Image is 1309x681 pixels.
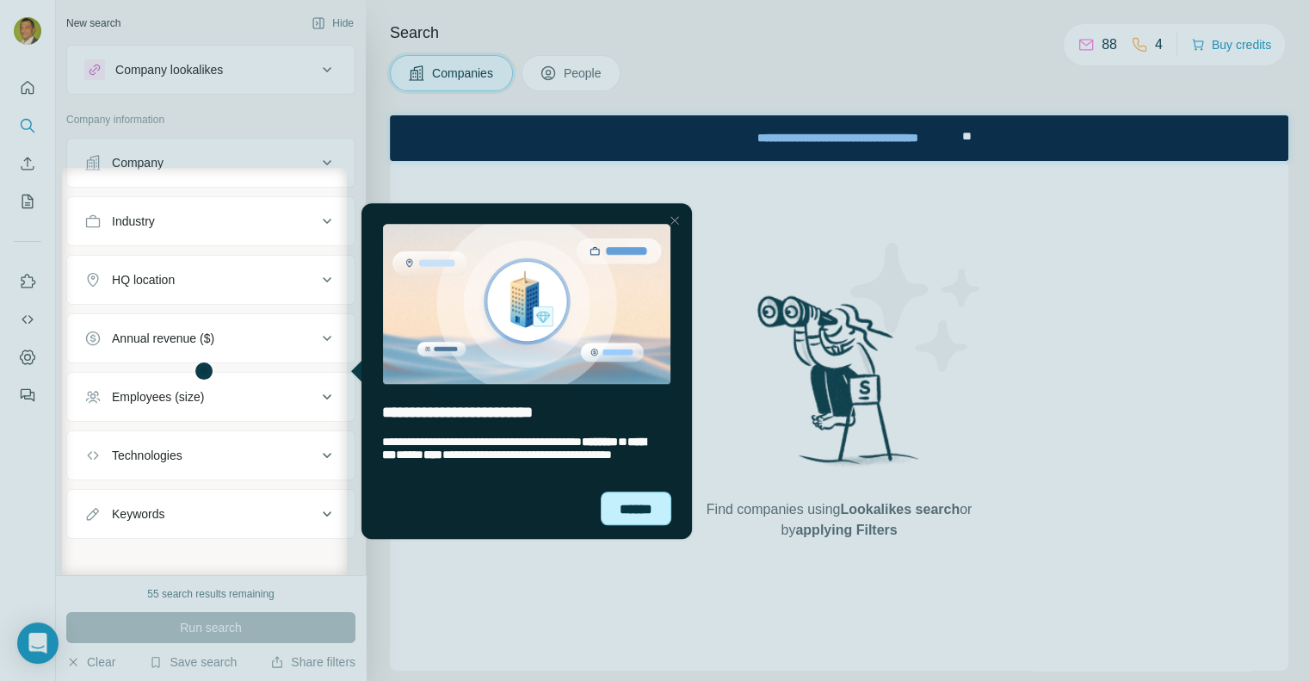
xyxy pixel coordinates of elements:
button: Annual revenue ($) [67,318,355,359]
div: Employees (size) [112,388,204,406]
button: Industry [67,201,355,242]
iframe: Tooltip [347,200,695,542]
button: Employees (size) [67,376,355,418]
div: Upgrade plan for full access to Surfe [326,3,569,41]
div: Annual revenue ($) [112,330,214,347]
button: Keywords [67,493,355,535]
div: HQ location [112,271,175,288]
button: HQ location [67,259,355,300]
div: Keywords [112,505,164,523]
div: Technologies [112,447,182,464]
div: Industry [112,213,155,230]
button: Technologies [67,435,355,476]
